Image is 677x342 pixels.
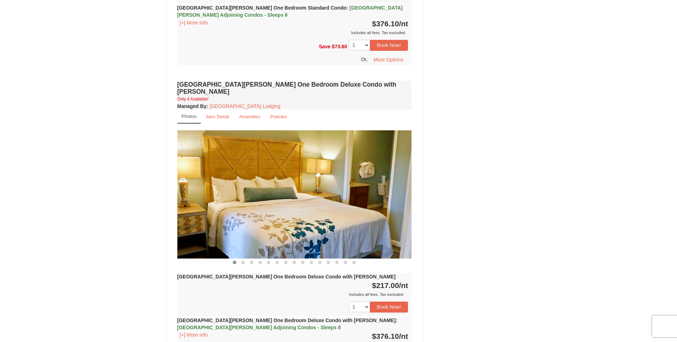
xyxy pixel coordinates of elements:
span: [GEOGRAPHIC_DATA][PERSON_NAME] Adjoining Condos - Sleeps 8 [177,325,341,330]
span: : [396,317,397,323]
h4: [GEOGRAPHIC_DATA][PERSON_NAME] One Bedroom Deluxe Condo with [PERSON_NAME] [177,81,412,95]
span: /nt [399,332,408,340]
strong: [GEOGRAPHIC_DATA][PERSON_NAME] One Bedroom Deluxe Condo with [PERSON_NAME] [177,317,397,330]
span: $376.10 [372,20,399,28]
small: Item Detail [206,114,229,119]
strong: [GEOGRAPHIC_DATA][PERSON_NAME] One Bedroom Standard Condo [177,5,403,18]
span: Managed By [177,103,206,109]
small: Amenities [239,114,260,119]
span: Save [319,44,331,49]
button: [+] More Info [177,19,210,27]
small: Only 4 Available! [177,97,209,102]
small: Policies [270,114,287,119]
button: More Options [369,54,408,65]
a: [GEOGRAPHIC_DATA] Lodging [210,103,280,109]
strong: [GEOGRAPHIC_DATA][PERSON_NAME] One Bedroom Deluxe Condo with [PERSON_NAME] [177,274,396,279]
span: : [346,5,348,11]
img: 18876286-122-159e5707.jpg [177,130,412,259]
button: [+] More Info [177,331,210,339]
small: Photos [182,114,197,119]
button: Book Now! [370,302,408,312]
span: $376.10 [372,332,399,340]
span: /nt [399,281,408,289]
span: /nt [399,20,408,28]
a: Item Detail [202,110,234,124]
a: Policies [265,110,291,124]
a: Photos [177,110,201,124]
a: Amenities [235,110,265,124]
strong: : [177,103,208,109]
strong: $217.00 [372,281,408,289]
div: Includes all fees. Tax excluded. [177,291,408,298]
span: $73.80 [332,44,347,49]
div: Includes all fees. Tax excluded. [177,29,408,36]
span: Or, [361,56,368,62]
button: Book Now! [370,40,408,50]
